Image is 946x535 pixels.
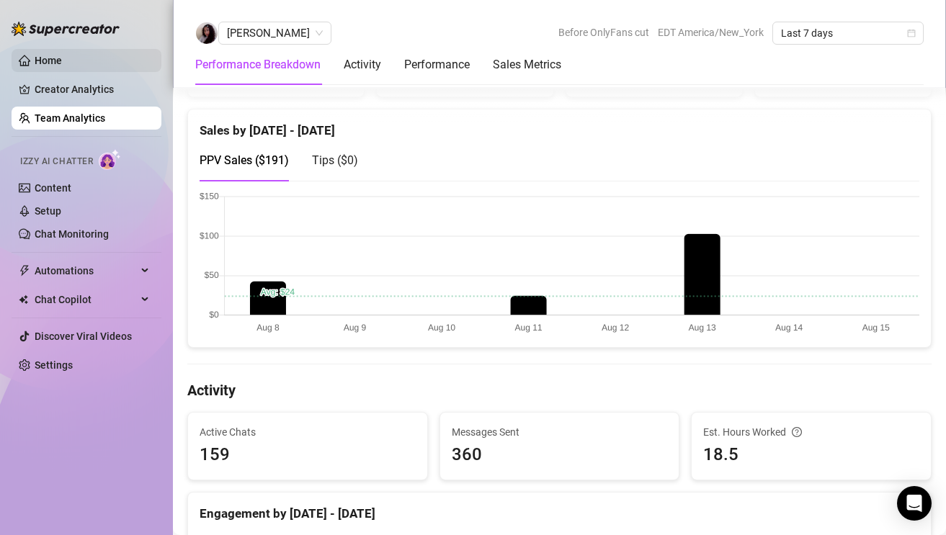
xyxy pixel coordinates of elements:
div: Engagement by [DATE] - [DATE] [200,493,919,523]
span: Izzy AI Chatter [20,155,93,168]
a: Team Analytics [35,112,105,124]
span: 360 [452,441,668,469]
span: Tips ( $0 ) [312,153,358,167]
span: 159 [200,441,416,469]
span: Chat Copilot [35,288,137,311]
a: Setup [35,205,61,217]
img: Isabelle D [196,22,218,44]
a: Creator Analytics [35,78,150,101]
div: Performance Breakdown [195,56,321,73]
a: Discover Viral Videos [35,331,132,342]
div: Activity [344,56,381,73]
div: Est. Hours Worked [703,424,919,440]
a: Content [35,182,71,194]
a: Home [35,55,62,66]
span: EDT America/New_York [658,22,764,43]
span: PPV Sales ( $191 ) [200,153,289,167]
img: Chat Copilot [19,295,28,305]
a: Chat Monitoring [35,228,109,240]
span: thunderbolt [19,265,30,277]
span: Before OnlyFans cut [558,22,649,43]
a: Settings [35,359,73,371]
h4: Activity [187,380,932,400]
div: Performance [404,56,470,73]
span: Automations [35,259,137,282]
span: 18.5 [703,441,919,469]
div: Open Intercom Messenger [897,486,932,521]
span: Messages Sent [452,424,668,440]
span: Isabelle D [227,22,323,44]
img: logo-BBDzfeDw.svg [12,22,120,36]
span: Last 7 days [781,22,915,44]
div: Sales Metrics [493,56,561,73]
span: question-circle [792,424,802,440]
span: Active Chats [200,424,416,440]
span: calendar [907,29,916,37]
div: Sales by [DATE] - [DATE] [200,109,919,140]
img: AI Chatter [99,149,121,170]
